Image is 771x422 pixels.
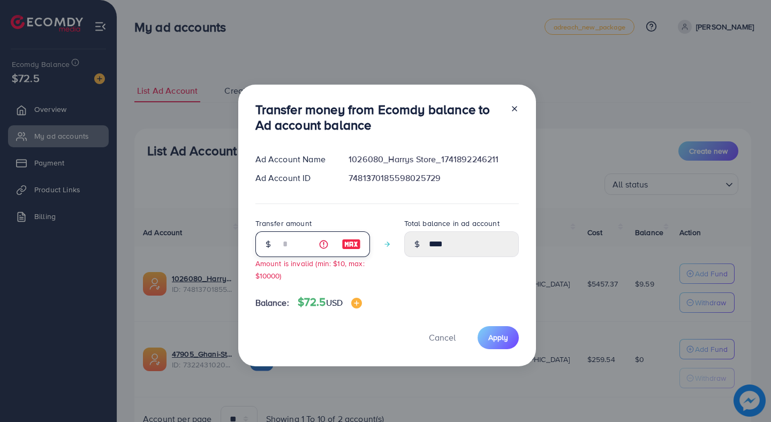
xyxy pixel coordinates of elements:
small: Amount is invalid (min: $10, max: $10000) [255,258,365,281]
span: Cancel [429,331,456,343]
span: Apply [488,332,508,343]
div: 7481370185598025729 [340,172,527,184]
div: 1026080_Harrys Store_1741892246211 [340,153,527,165]
img: image [351,298,362,308]
h3: Transfer money from Ecomdy balance to Ad account balance [255,102,502,133]
button: Cancel [415,326,469,349]
span: Balance: [255,297,289,309]
label: Transfer amount [255,218,312,229]
img: image [342,238,361,251]
h4: $72.5 [298,296,362,309]
button: Apply [478,326,519,349]
label: Total balance in ad account [404,218,500,229]
div: Ad Account ID [247,172,341,184]
div: Ad Account Name [247,153,341,165]
span: USD [326,297,343,308]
